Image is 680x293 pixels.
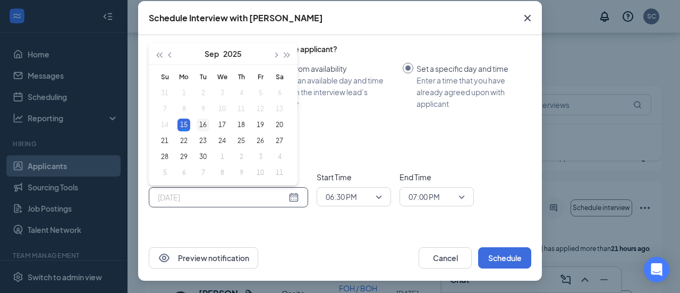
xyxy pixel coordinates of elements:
[158,252,171,264] svg: Eye
[251,117,270,133] td: 2025-09-19
[254,166,267,179] div: 10
[155,69,174,85] th: Su
[409,189,440,205] span: 07:00 PM
[155,133,174,149] td: 2025-09-21
[155,165,174,181] td: 2025-10-05
[177,166,190,179] div: 6
[416,74,523,110] div: Enter a time that you have already agreed upon with applicant
[149,44,531,54] div: How do you want to schedule time with the applicant?
[216,166,228,179] div: 8
[268,63,394,74] div: Select from availability
[251,69,270,85] th: Fr
[174,133,193,149] td: 2025-09-22
[158,135,171,147] div: 21
[216,119,228,131] div: 17
[177,150,190,163] div: 29
[212,149,232,165] td: 2025-10-01
[174,165,193,181] td: 2025-10-06
[251,133,270,149] td: 2025-09-26
[193,69,212,85] th: Tu
[273,119,286,131] div: 20
[254,135,267,147] div: 26
[193,149,212,165] td: 2025-09-30
[174,69,193,85] th: Mo
[232,69,251,85] th: Th
[212,69,232,85] th: We
[270,117,289,133] td: 2025-09-20
[149,12,323,24] div: Schedule Interview with [PERSON_NAME]
[197,166,209,179] div: 7
[158,150,171,163] div: 28
[193,117,212,133] td: 2025-09-16
[235,150,248,163] div: 2
[232,133,251,149] td: 2025-09-25
[216,135,228,147] div: 24
[251,149,270,165] td: 2025-10-03
[268,74,394,110] div: Choose an available day and time slot from the interview lead’s calendar
[216,150,228,163] div: 1
[223,43,242,64] button: 2025
[232,117,251,133] td: 2025-09-18
[212,165,232,181] td: 2025-10-08
[270,69,289,85] th: Sa
[197,150,209,163] div: 30
[416,63,523,74] div: Set a specific day and time
[317,171,391,183] span: Start Time
[174,149,193,165] td: 2025-09-29
[205,43,219,64] button: Sep
[273,166,286,179] div: 11
[273,135,286,147] div: 27
[235,119,248,131] div: 18
[174,117,193,133] td: 2025-09-15
[254,150,267,163] div: 3
[235,135,248,147] div: 25
[177,119,190,131] div: 15
[158,191,286,203] input: Sep 15, 2025
[270,165,289,181] td: 2025-10-11
[644,257,669,282] div: Open Intercom Messenger
[158,166,171,179] div: 5
[254,119,267,131] div: 19
[521,12,534,24] svg: Cross
[513,1,542,35] button: Close
[177,135,190,147] div: 22
[235,166,248,179] div: 9
[399,171,474,183] span: End Time
[155,149,174,165] td: 2025-09-28
[197,119,209,131] div: 16
[270,149,289,165] td: 2025-10-04
[232,149,251,165] td: 2025-10-02
[273,150,286,163] div: 4
[232,165,251,181] td: 2025-10-09
[149,247,258,269] button: EyePreview notification
[326,189,357,205] span: 06:30 PM
[197,135,209,147] div: 23
[478,247,531,269] button: Schedule
[193,165,212,181] td: 2025-10-07
[419,247,472,269] button: Cancel
[212,133,232,149] td: 2025-09-24
[251,165,270,181] td: 2025-10-10
[270,133,289,149] td: 2025-09-27
[212,117,232,133] td: 2025-09-17
[193,133,212,149] td: 2025-09-23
